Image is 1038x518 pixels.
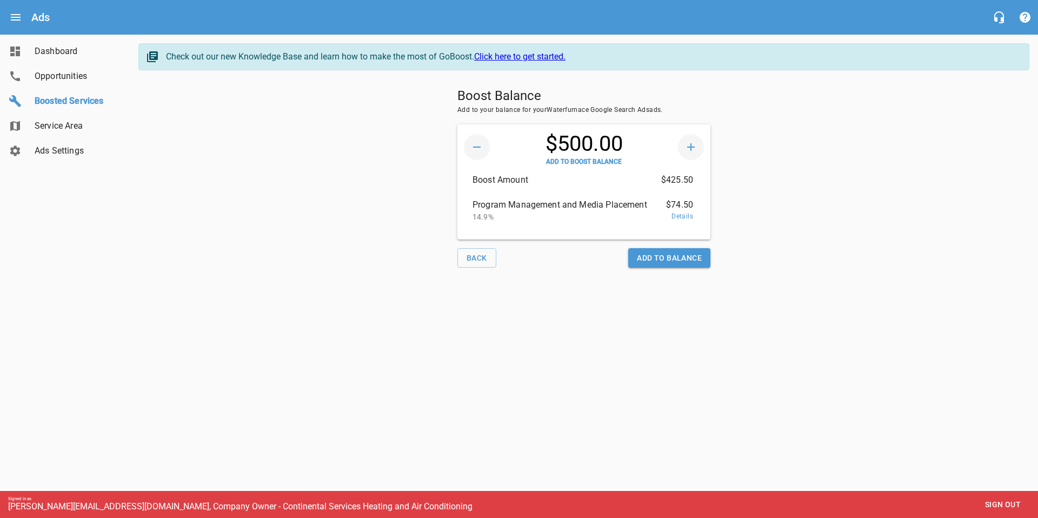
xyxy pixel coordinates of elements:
[637,251,702,265] span: Add To Balance
[976,495,1030,515] button: Sign out
[3,4,29,30] button: Open drawer
[35,95,117,108] span: Boosted Services
[666,198,693,211] span: $74.50
[661,174,693,187] span: $425.50
[986,4,1012,30] button: Live Chat
[166,50,1018,63] div: Check out our new Knowledge Base and learn how to make the most of GoBoost.
[1012,4,1038,30] button: Support Portal
[457,105,710,116] span: Add to your balance for your ads.
[31,9,50,26] h6: Ads
[980,498,1026,512] span: Sign out
[473,211,678,223] p: 14.9%
[671,212,693,220] a: Details
[473,198,678,211] span: Program Management and Media Placement
[8,501,1038,512] div: [PERSON_NAME][EMAIL_ADDRESS][DOMAIN_NAME], Company Owner - Continental Services Heating and Air C...
[473,174,678,187] span: Boost Amount
[35,45,117,58] span: Dashboard
[467,251,487,265] span: Back
[457,88,710,105] h5: Boost Balance
[628,248,710,268] button: Add To Balance
[35,70,117,83] span: Opportunities
[547,106,649,114] span: Waterfurnace Google Search Ads
[35,144,117,157] span: Ads Settings
[457,248,496,268] button: Back
[474,51,565,62] a: Click here to get started.
[8,496,1038,501] div: Signed in as
[464,158,704,165] div: ADD TO BOOST BALANCE
[464,131,704,158] div: $500.00
[35,119,117,132] span: Service Area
